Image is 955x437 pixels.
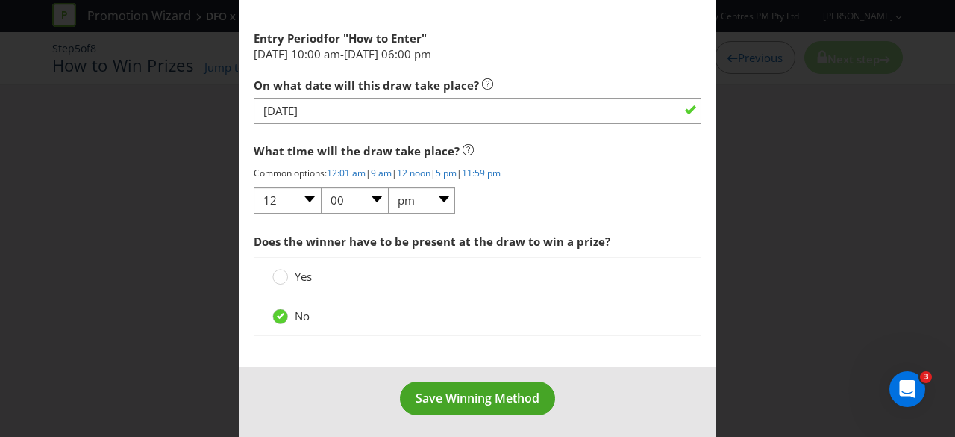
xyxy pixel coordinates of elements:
span: What time will the draw take place? [254,143,460,158]
span: On what date will this draw take place? [254,78,479,93]
span: 3 [920,371,932,383]
button: Save Winning Method [400,382,555,415]
span: 10:00 am [291,46,340,61]
span: How to Enter [348,31,422,46]
span: Save Winning Method [416,390,539,406]
span: | [366,167,371,179]
span: 06:00 pm [381,46,431,61]
a: 9 am [371,167,392,179]
span: Does the winner have to be present at the draw to win a prize? [254,234,610,249]
input: DD/MM/YYYY [254,98,701,124]
a: 11:59 pm [462,167,501,179]
span: | [430,167,436,179]
a: 12:01 am [327,167,366,179]
a: 5 pm [436,167,457,179]
span: | [457,167,462,179]
iframe: Intercom live chat [889,371,925,407]
span: Yes [295,269,312,284]
span: No [295,309,310,323]
span: Common options: [254,167,327,179]
span: " [422,31,427,46]
span: for " [324,31,348,46]
span: | [392,167,397,179]
span: [DATE] [344,46,378,61]
span: Entry Period [254,31,324,46]
a: 12 noon [397,167,430,179]
span: [DATE] [254,46,288,61]
span: - [340,46,344,61]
